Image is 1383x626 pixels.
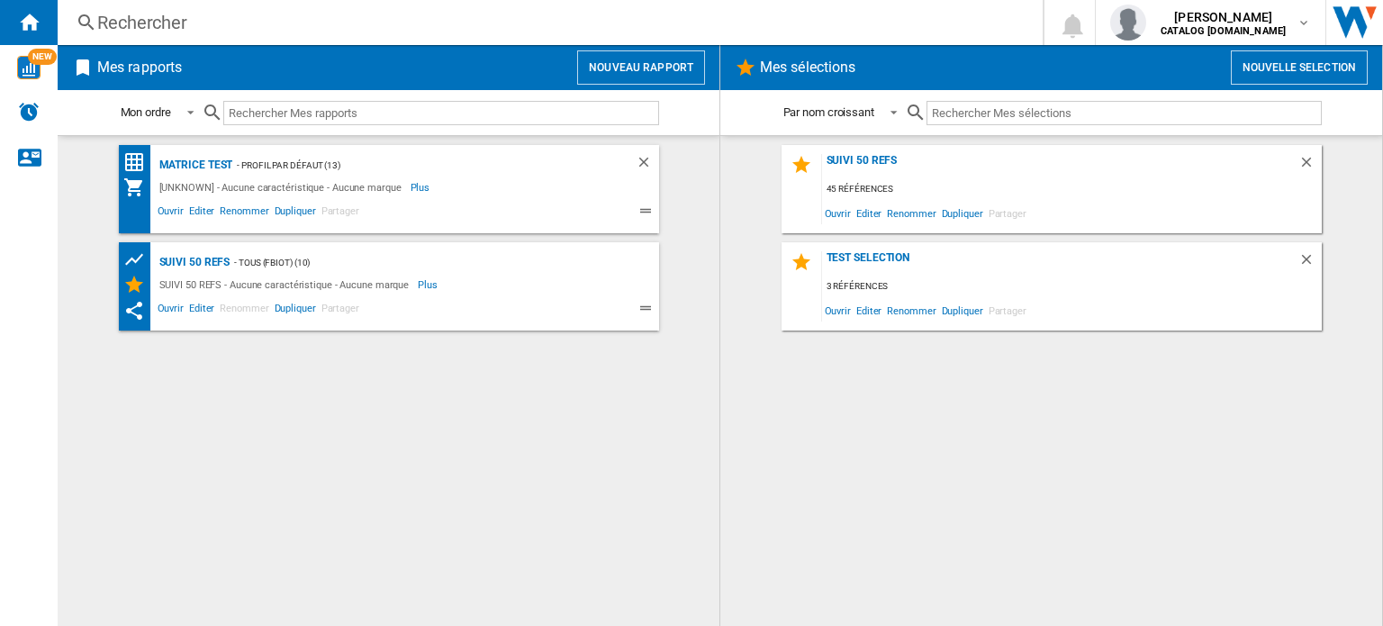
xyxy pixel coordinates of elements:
span: Editer [186,203,217,224]
span: NEW [28,49,57,65]
span: Dupliquer [939,201,986,225]
span: Plus [411,177,433,198]
span: Renommer [217,300,271,322]
div: Supprimer [1298,154,1322,178]
div: Tableau des prix des produits [123,249,155,271]
span: Editer [854,201,884,225]
div: Rechercher [97,10,996,35]
span: Editer [854,298,884,322]
img: wise-card.svg [17,56,41,79]
span: [PERSON_NAME] [1161,8,1286,26]
span: Ouvrir [155,300,186,322]
h2: Mes rapports [94,50,185,85]
span: Plus [418,274,440,295]
img: profile.jpg [1110,5,1146,41]
span: Renommer [217,203,271,224]
button: Nouveau rapport [577,50,705,85]
div: - Profil par défaut (13) [232,154,599,177]
div: [UNKNOWN] - Aucune caractéristique - Aucune marque [155,177,411,198]
div: SUIVI 50 REFS [155,251,230,274]
img: alerts-logo.svg [18,101,40,122]
span: Partager [319,300,362,322]
div: Matrice des prix [123,151,155,174]
span: Partager [986,298,1029,322]
div: Mon assortiment [123,177,155,198]
div: Supprimer [1298,251,1322,276]
div: SUIVI 50 REFS [822,154,1298,178]
div: Mon ordre [121,105,171,119]
span: Ouvrir [822,298,854,322]
div: test selection [822,251,1298,276]
span: Partager [319,203,362,224]
span: Dupliquer [272,300,319,322]
ng-md-icon: Ce rapport a été partagé avec vous [123,300,145,322]
span: Dupliquer [939,298,986,322]
span: Partager [986,201,1029,225]
div: Par nom croissant [783,105,874,119]
b: CATALOG [DOMAIN_NAME] [1161,25,1286,37]
span: Renommer [884,201,938,225]
span: Ouvrir [155,203,186,224]
h2: Mes sélections [756,50,859,85]
div: matrice test [155,154,233,177]
div: 45 références [822,178,1322,201]
span: Dupliquer [272,203,319,224]
div: SUIVI 50 REFS - Aucune caractéristique - Aucune marque [155,274,419,295]
span: Ouvrir [822,201,854,225]
span: Editer [186,300,217,322]
span: Renommer [884,298,938,322]
input: Rechercher Mes rapports [223,101,659,125]
div: Supprimer [636,154,659,177]
input: Rechercher Mes sélections [927,101,1322,125]
div: 3 références [822,276,1322,298]
button: Nouvelle selection [1231,50,1368,85]
div: Mes Sélections [123,274,155,295]
div: - TOUS (fbiot) (10) [230,251,622,274]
